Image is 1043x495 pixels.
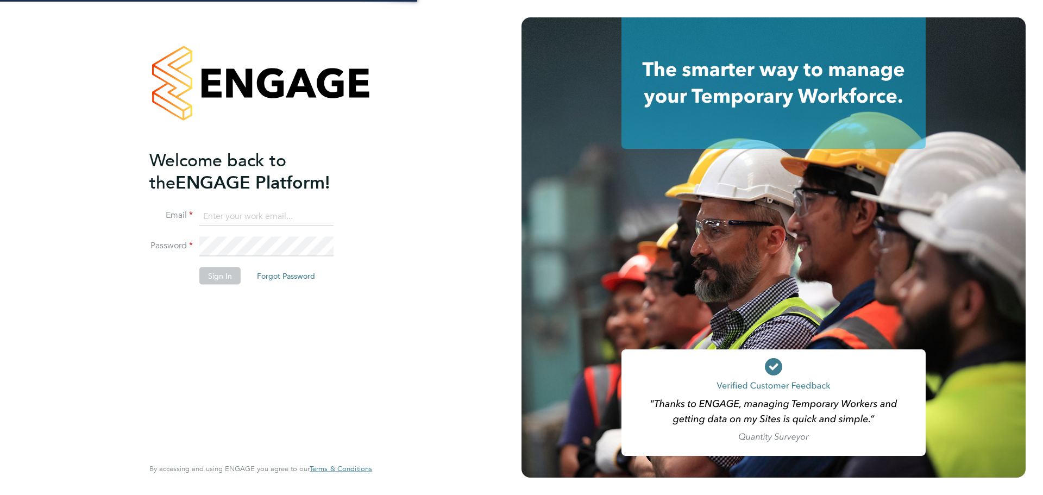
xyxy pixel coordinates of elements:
label: Password [149,240,193,252]
button: Sign In [199,267,241,285]
span: Welcome back to the [149,149,286,193]
label: Email [149,210,193,221]
h2: ENGAGE Platform! [149,149,361,193]
span: By accessing and using ENGAGE you agree to our [149,464,372,473]
button: Forgot Password [248,267,324,285]
input: Enter your work email... [199,206,334,226]
a: Terms & Conditions [310,465,372,473]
